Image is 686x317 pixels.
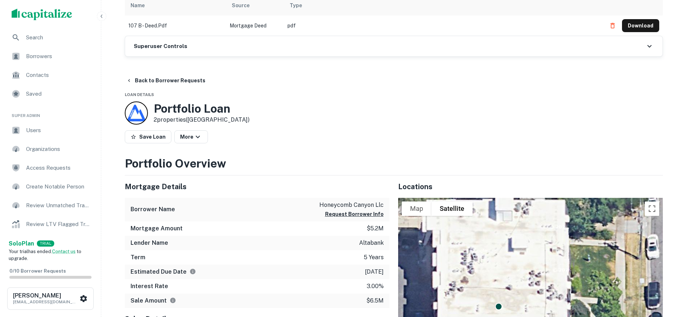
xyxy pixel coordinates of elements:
span: Loan Details [125,92,154,97]
svg: Estimate is based on a standard schedule for this type of loan. [189,268,196,275]
img: capitalize-logo.png [12,9,72,20]
a: Create Notable Person [6,178,95,195]
button: Toggle fullscreen view [645,201,659,216]
span: 0 / 10 Borrower Requests [9,268,66,274]
button: Delete file [606,20,619,31]
button: Save Loan [125,130,171,143]
p: [DATE] [365,268,384,276]
div: Source [232,1,250,10]
h5: Locations [398,181,663,192]
a: Organizations [6,140,95,158]
h6: Superuser Controls [134,42,187,51]
td: Mortgage Deed [226,16,284,36]
p: 2 properties ([GEOGRAPHIC_DATA]) [154,116,250,124]
span: Access Requests [26,164,91,172]
button: More [174,130,208,143]
span: Saved [26,90,91,98]
p: 5 years [364,253,384,262]
li: Super Admin [6,104,95,122]
h6: Sale Amount [131,296,176,305]
span: Search [26,33,91,42]
button: [PERSON_NAME][EMAIL_ADDRESS][DOMAIN_NAME] [7,287,94,310]
span: Users [26,126,91,135]
p: 3.00% [367,282,384,291]
span: Your trial has ended. to upgrade. [9,249,81,261]
a: SoloPlan [9,239,34,248]
span: Review LTV Flagged Transactions [26,220,91,229]
a: Search [6,29,95,46]
a: Saved [6,85,95,103]
td: pdf [284,16,602,36]
p: $5.2m [367,224,384,233]
h3: Portfolio Overview [125,155,663,172]
button: Show satellite imagery [431,201,473,216]
td: 107 b - deed.pdf [125,16,226,36]
h6: Lender Name [131,239,168,247]
button: Show street map [402,201,431,216]
button: Request Borrower Info [325,210,384,218]
h6: Term [131,253,145,262]
button: Download [622,19,659,32]
a: Review LTV Flagged Transactions [6,216,95,233]
div: Type [290,1,302,10]
a: Review Unmatched Transactions [6,197,95,214]
span: Create Notable Person [26,182,91,191]
p: honeycomb canyon llc [319,201,384,209]
iframe: Chat Widget [650,259,686,294]
a: Access Requests [6,159,95,177]
p: $6.5m [366,296,384,305]
h6: Borrower Name [131,205,175,214]
strong: Solo Plan [9,240,34,247]
div: TRIAL [37,240,54,247]
div: Name [131,1,145,10]
span: Organizations [26,145,91,153]
p: [EMAIL_ADDRESS][DOMAIN_NAME] [13,299,78,305]
a: Lender Admin View [6,234,95,252]
a: Borrowers [6,48,95,65]
a: Contact us [52,249,76,254]
span: Review Unmatched Transactions [26,201,91,210]
span: Borrowers [26,52,91,61]
a: Users [6,122,95,139]
span: Contacts [26,71,91,79]
svg: The values displayed on the website are for informational purposes only and may be reported incor... [170,297,176,304]
h3: Portfolio Loan [154,102,250,116]
h6: Mortgage Amount [131,224,183,233]
h6: Estimated Due Date [131,268,196,276]
h6: [PERSON_NAME] [13,293,78,299]
p: altabank [359,239,384,247]
a: Contacts [6,66,95,84]
h5: Mortgage Details [125,181,389,192]
button: Back to Borrower Requests [123,74,208,87]
h6: Interest Rate [131,282,168,291]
